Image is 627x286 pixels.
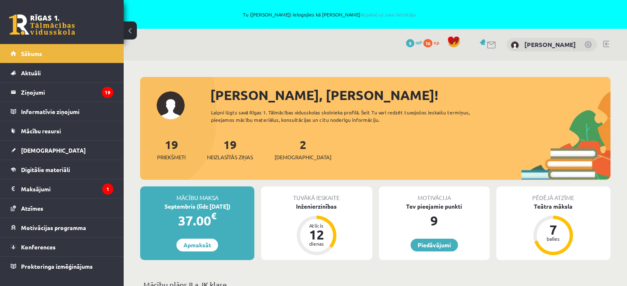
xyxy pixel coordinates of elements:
[211,109,493,123] div: Laipni lūgts savā Rīgas 1. Tālmācības vidusskolas skolnieka profilā. Šeit Tu vari redzēt tuvojošo...
[11,199,113,218] a: Atzīmes
[541,223,566,236] div: 7
[406,39,414,47] span: 9
[9,14,75,35] a: Rīgas 1. Tālmācības vidusskola
[423,39,443,46] a: 16 xp
[21,127,61,135] span: Mācību resursi
[11,102,113,121] a: Informatīvie ziņojumi
[21,205,43,212] span: Atzīmes
[379,211,490,230] div: 9
[496,202,611,211] div: Teātra māksla
[21,146,86,154] span: [DEMOGRAPHIC_DATA]
[140,211,254,230] div: 37.00
[157,153,186,161] span: Priekšmeti
[21,166,70,173] span: Digitālie materiāli
[207,137,253,161] a: 19Neizlasītās ziņas
[360,11,416,18] a: Atpakaļ uz savu lietotāju
[496,186,611,202] div: Pēdējā atzīme
[275,153,331,161] span: [DEMOGRAPHIC_DATA]
[21,179,113,198] legend: Maksājumi
[211,210,216,222] span: €
[21,263,93,270] span: Proktoringa izmēģinājums
[379,202,490,211] div: Tev pieejamie punkti
[11,121,113,140] a: Mācību resursi
[157,137,186,161] a: 19Priekšmeti
[140,202,254,211] div: Septembris (līdz [DATE])
[411,239,458,251] a: Piedāvājumi
[21,50,42,57] span: Sākums
[11,179,113,198] a: Maksājumi1
[511,41,519,49] img: Jānis Salmiņš
[11,218,113,237] a: Motivācijas programma
[11,63,113,82] a: Aktuāli
[21,243,56,251] span: Konferences
[434,39,439,46] span: xp
[21,83,113,102] legend: Ziņojumi
[275,137,331,161] a: 2[DEMOGRAPHIC_DATA]
[95,12,564,17] span: Tu ([PERSON_NAME]) ielogojies kā [PERSON_NAME]
[11,257,113,276] a: Proktoringa izmēģinājums
[304,223,329,228] div: Atlicis
[304,228,329,241] div: 12
[261,186,372,202] div: Tuvākā ieskaite
[11,44,113,63] a: Sākums
[261,202,372,211] div: Inženierzinības
[11,237,113,256] a: Konferences
[140,186,254,202] div: Mācību maksa
[261,202,372,256] a: Inženierzinības Atlicis 12 dienas
[541,236,566,241] div: balles
[496,202,611,256] a: Teātra māksla 7 balles
[207,153,253,161] span: Neizlasītās ziņas
[102,184,113,195] i: 1
[11,160,113,179] a: Digitālie materiāli
[210,85,611,105] div: [PERSON_NAME], [PERSON_NAME]!
[416,39,422,46] span: mP
[21,102,113,121] legend: Informatīvie ziņojumi
[11,83,113,102] a: Ziņojumi19
[11,141,113,160] a: [DEMOGRAPHIC_DATA]
[176,239,218,251] a: Apmaksāt
[379,186,490,202] div: Motivācija
[102,87,113,98] i: 19
[21,69,41,77] span: Aktuāli
[524,40,576,49] a: [PERSON_NAME]
[406,39,422,46] a: 9 mP
[423,39,432,47] span: 16
[304,241,329,246] div: dienas
[21,224,86,231] span: Motivācijas programma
